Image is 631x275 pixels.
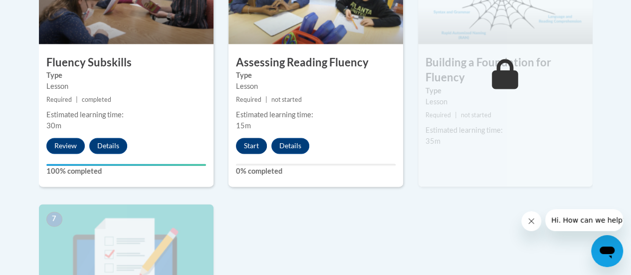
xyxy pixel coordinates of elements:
span: Required [236,96,261,103]
span: Required [46,96,72,103]
div: Estimated learning time: [46,109,206,120]
label: Type [236,70,396,81]
span: 35m [425,137,440,145]
label: 0% completed [236,166,396,177]
div: Lesson [236,81,396,92]
h3: Building a Foundation for Fluency [418,55,593,86]
button: Start [236,138,267,154]
label: 100% completed [46,166,206,177]
div: Estimated learning time: [425,125,585,136]
span: Hi. How can we help? [6,7,81,15]
span: not started [271,96,302,103]
button: Details [271,138,309,154]
span: 15m [236,121,251,130]
button: Review [46,138,85,154]
div: Estimated learning time: [236,109,396,120]
span: 30m [46,121,61,130]
span: not started [461,111,491,119]
div: Lesson [425,96,585,107]
span: 7 [46,212,62,227]
div: Lesson [46,81,206,92]
label: Type [425,85,585,96]
label: Type [46,70,206,81]
h3: Assessing Reading Fluency [228,55,403,70]
iframe: Message from company [545,209,623,231]
div: Your progress [46,164,206,166]
span: Required [425,111,451,119]
iframe: Button to launch messaging window [591,235,623,267]
iframe: Close message [521,211,541,231]
button: Details [89,138,127,154]
span: | [455,111,457,119]
span: | [76,96,78,103]
span: completed [82,96,111,103]
h3: Fluency Subskills [39,55,213,70]
span: | [265,96,267,103]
